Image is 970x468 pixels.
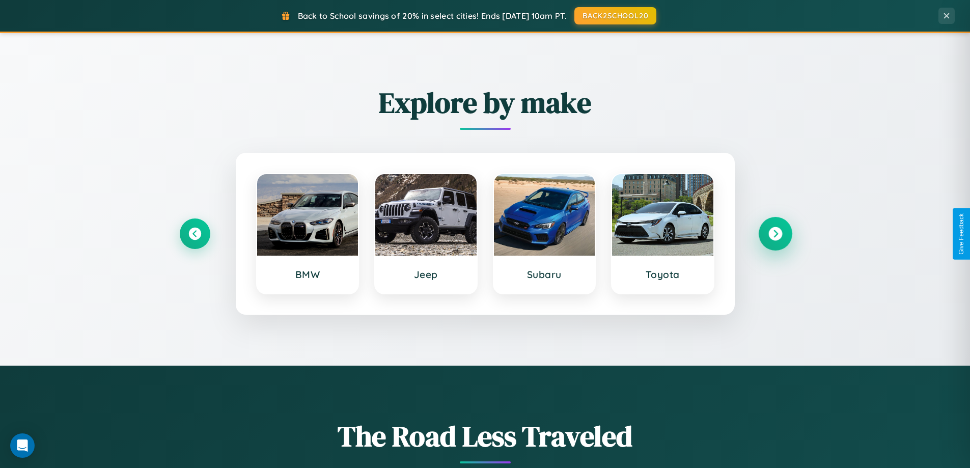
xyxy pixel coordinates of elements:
h3: Subaru [504,268,585,281]
button: BACK2SCHOOL20 [574,7,656,24]
h3: Toyota [622,268,703,281]
h3: Jeep [385,268,466,281]
h2: Explore by make [180,83,791,122]
h1: The Road Less Traveled [180,417,791,456]
h3: BMW [267,268,348,281]
div: Give Feedback [958,213,965,255]
span: Back to School savings of 20% in select cities! Ends [DATE] 10am PT. [298,11,567,21]
div: Open Intercom Messenger [10,433,35,458]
